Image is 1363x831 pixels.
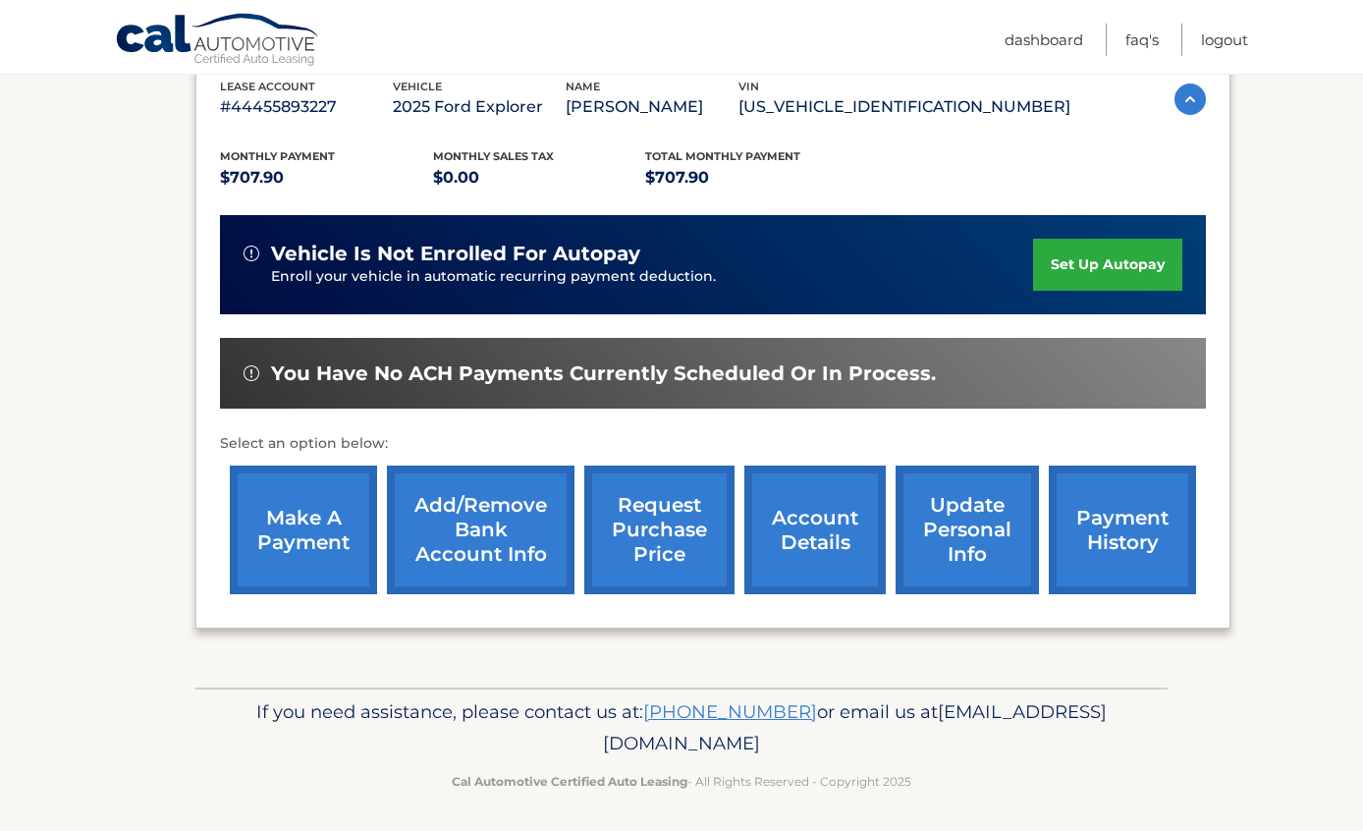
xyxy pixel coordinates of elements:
[220,164,433,192] p: $707.90
[220,432,1206,456] p: Select an option below:
[393,93,566,121] p: 2025 Ford Explorer
[603,700,1107,754] span: [EMAIL_ADDRESS][DOMAIN_NAME]
[115,13,321,70] a: Cal Automotive
[896,466,1039,594] a: update personal info
[738,80,759,93] span: vin
[645,164,858,192] p: $707.90
[244,365,259,381] img: alert-white.svg
[220,80,315,93] span: lease account
[230,466,377,594] a: make a payment
[1049,466,1196,594] a: payment history
[1033,239,1182,291] a: set up autopay
[244,246,259,261] img: alert-white.svg
[1005,24,1083,56] a: Dashboard
[271,266,1033,288] p: Enroll your vehicle in automatic recurring payment deduction.
[566,80,600,93] span: name
[271,242,640,266] span: vehicle is not enrolled for autopay
[433,149,554,163] span: Monthly sales Tax
[387,466,574,594] a: Add/Remove bank account info
[738,93,1070,121] p: [US_VEHICLE_IDENTIFICATION_NUMBER]
[452,774,687,789] strong: Cal Automotive Certified Auto Leasing
[645,149,800,163] span: Total Monthly Payment
[643,700,817,723] a: [PHONE_NUMBER]
[393,80,442,93] span: vehicle
[566,93,738,121] p: [PERSON_NAME]
[1174,83,1206,115] img: accordion-active.svg
[744,466,886,594] a: account details
[220,149,335,163] span: Monthly Payment
[220,93,393,121] p: #44455893227
[271,361,936,386] span: You have no ACH payments currently scheduled or in process.
[584,466,735,594] a: request purchase price
[208,696,1155,759] p: If you need assistance, please contact us at: or email us at
[1201,24,1248,56] a: Logout
[433,164,646,192] p: $0.00
[1125,24,1159,56] a: FAQ's
[208,771,1155,792] p: - All Rights Reserved - Copyright 2025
